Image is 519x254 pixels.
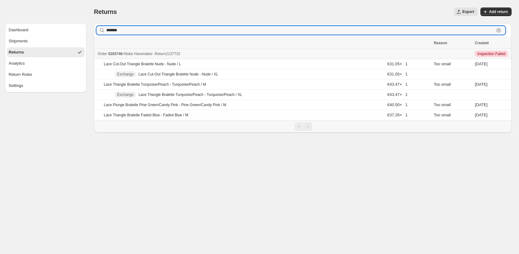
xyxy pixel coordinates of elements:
[7,47,85,57] button: Returns
[475,102,487,107] time: Tuesday, September 9, 2025 at 6:58:06 PM
[475,82,487,87] time: Tuesday, September 9, 2025 at 6:58:06 PM
[108,52,123,56] span: 5283746
[387,102,407,107] span: €40.50 × 1
[117,72,133,77] span: Exchange
[98,51,430,57] div: -
[432,100,473,110] td: Too small
[489,9,508,14] span: Add return
[94,120,512,133] nav: Pagination
[454,7,478,16] button: Export
[434,41,447,45] span: Reason
[152,52,180,56] span: - Return 2137732
[9,38,27,44] div: Shipments
[104,102,226,107] p: Lace Plunge Bralette Pine Green/Candy Pink - Pine Green/Candy Pink / M
[387,62,407,66] span: €31.05 × 1
[475,113,487,117] time: Tuesday, September 9, 2025 at 6:58:06 PM
[7,25,85,35] button: Dashboard
[387,72,407,76] span: €31.05 × 1
[432,110,473,120] td: Too small
[7,36,85,46] button: Shipments
[9,49,24,55] div: Returns
[94,8,117,15] span: Returns
[117,92,133,97] span: Exchange
[9,71,32,78] div: Return Rules
[104,82,206,87] p: Lace Triangle Bralette Turquoise/Peach - Turquoise/Peach / M
[462,9,474,14] span: Export
[387,113,407,117] span: €37.26 × 1
[138,92,242,97] p: Lace Triangle Bralette Turquoise/Peach - Turquoise/Peach / XL
[7,58,85,68] button: Analytics
[387,92,407,97] span: €43.47 × 1
[104,113,188,118] p: Lace Triangle Bralette Faded Blue - Faded Blue / M
[496,27,502,33] button: Clear
[475,41,489,45] span: Created
[432,59,473,69] td: Too small
[477,51,505,56] span: Inspection Failed
[104,62,181,67] p: Lace Cut-Out Triangle Bralette Nude - Nude / L
[9,60,25,67] div: Analytics
[124,52,153,56] span: Niske Haremaker
[480,7,512,16] button: Add return
[138,72,218,77] p: Lace Cut-Out Triangle Bralette Nude - Nude / XL
[475,62,487,66] time: Tuesday, September 9, 2025 at 6:58:06 PM
[9,27,28,33] div: Dashboard
[98,52,107,56] span: Order
[387,82,407,87] span: €43.47 × 1
[9,83,23,89] div: Settings
[432,80,473,90] td: Too small
[7,81,85,91] button: Settings
[7,70,85,80] button: Return Rules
